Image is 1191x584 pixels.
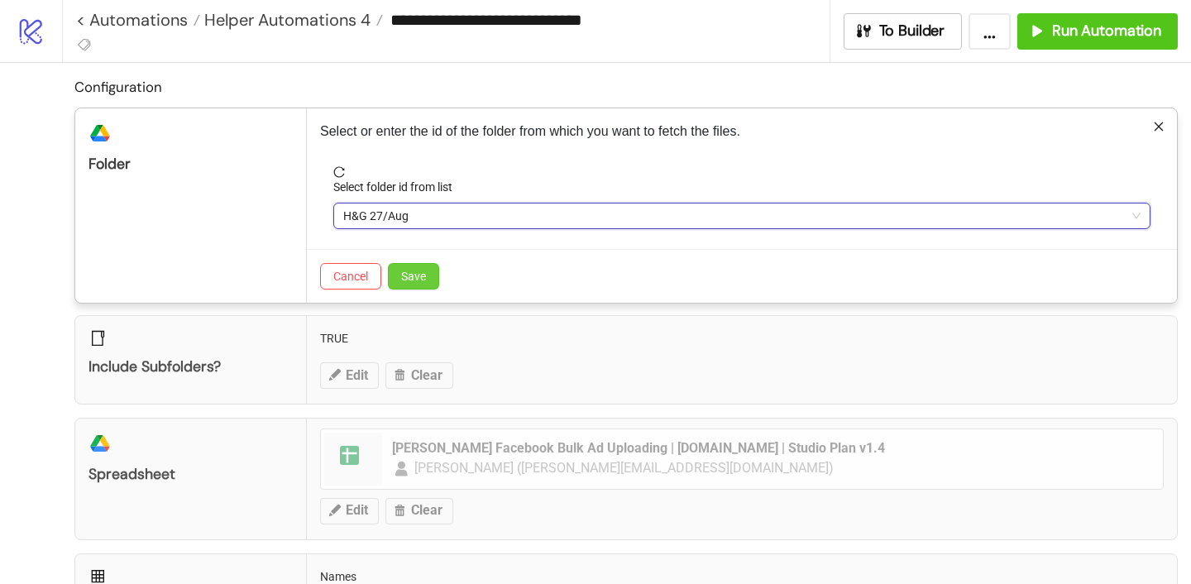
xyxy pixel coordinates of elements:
[333,166,1150,178] span: reload
[200,9,371,31] span: Helper Automations 4
[74,76,1178,98] h2: Configuration
[320,263,381,290] button: Cancel
[320,122,1164,141] p: Select or enter the id of the folder from which you want to fetch the files.
[1052,22,1161,41] span: Run Automation
[343,203,1141,228] span: H&G 27/Aug
[1153,121,1165,132] span: close
[88,155,293,174] div: Folder
[76,12,200,28] a: < Automations
[401,270,426,283] span: Save
[388,263,439,290] button: Save
[200,12,383,28] a: Helper Automations 4
[879,22,945,41] span: To Builder
[844,13,963,50] button: To Builder
[333,178,463,196] label: Select folder id from list
[1017,13,1178,50] button: Run Automation
[969,13,1011,50] button: ...
[333,270,368,283] span: Cancel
